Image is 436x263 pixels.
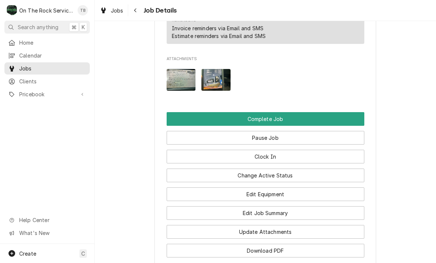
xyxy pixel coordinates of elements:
a: Home [4,37,90,49]
span: C [81,250,85,257]
div: Todd Brady's Avatar [78,5,88,15]
span: Help Center [19,216,85,224]
button: Download PDF [167,244,364,257]
div: Button Group Row [167,112,364,126]
div: Button Group Row [167,220,364,239]
button: Complete Job [167,112,364,126]
span: What's New [19,229,85,237]
span: Clients [19,77,86,85]
div: Button Group [167,112,364,257]
span: Pricebook [19,90,75,98]
span: Create [19,250,36,257]
div: Invoice reminders via Email and SMS [172,24,264,32]
button: Pause Job [167,131,364,145]
a: Go to Help Center [4,214,90,226]
button: Update Attachments [167,225,364,239]
span: Search anything [18,23,58,31]
img: uyN5LFMQTC2VXSyaGUeJ [167,69,196,91]
div: Button Group Row [167,201,364,220]
button: Clock In [167,150,364,163]
span: Calendar [19,52,86,59]
button: Navigate back [130,4,142,16]
div: Button Group Row [167,126,364,145]
a: Calendar [4,49,90,62]
div: Attachments [167,56,364,97]
div: Button Group Row [167,145,364,163]
span: Job Details [142,6,177,15]
div: On The Rock Services's Avatar [7,5,17,15]
div: Button Group Row [167,239,364,257]
span: Attachments [167,56,364,62]
span: Home [19,39,86,46]
img: L8XDEc95QzCCPs4Pu8qR [201,69,231,91]
span: Jobs [111,7,123,14]
div: Estimate reminders via Email and SMS [172,32,266,40]
span: Attachments [167,63,364,97]
a: Jobs [4,62,90,75]
div: Button Group Row [167,163,364,182]
button: Change Active Status [167,169,364,182]
button: Edit Job Summary [167,206,364,220]
div: On The Rock Services [19,7,74,14]
span: Jobs [19,65,86,72]
a: Jobs [97,4,126,17]
button: Edit Equipment [167,187,364,201]
div: O [7,5,17,15]
span: K [82,23,85,31]
div: Reminders [172,17,266,40]
div: Button Group Row [167,182,364,201]
span: ⌘ [71,23,76,31]
a: Clients [4,75,90,87]
button: Search anything⌘K [4,21,90,34]
a: Go to What's New [4,227,90,239]
div: TB [78,5,88,15]
a: Go to Pricebook [4,88,90,100]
